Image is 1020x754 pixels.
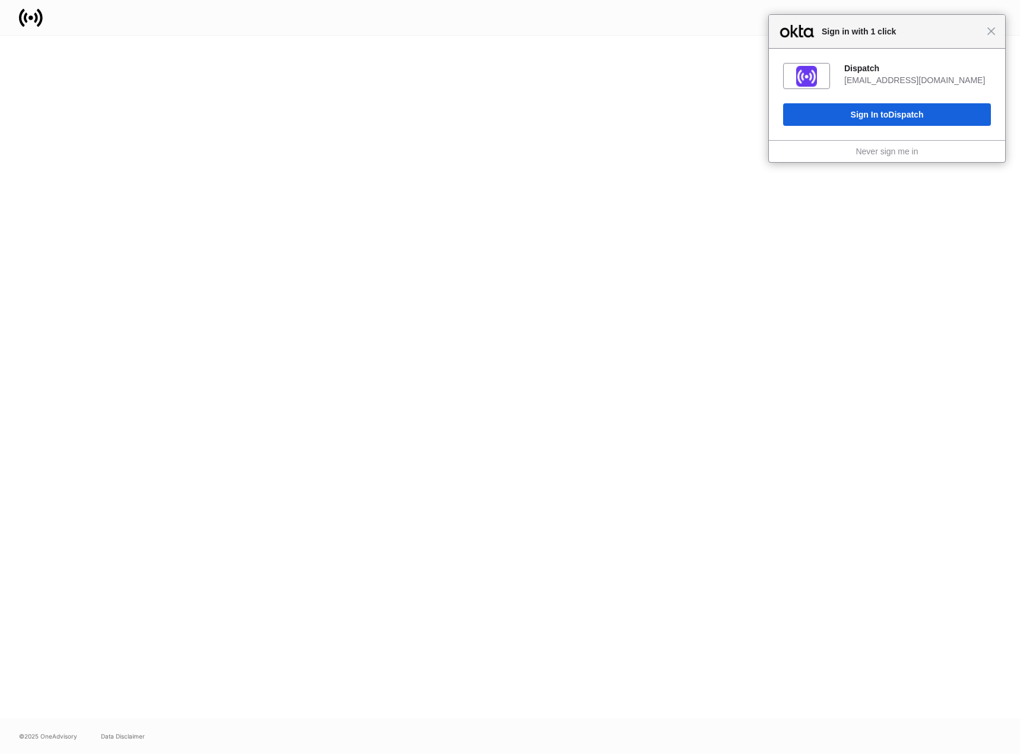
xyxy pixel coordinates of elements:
span: Dispatch [888,110,923,119]
button: Sign In toDispatch [783,103,991,126]
a: Data Disclaimer [101,731,145,741]
span: Close [987,27,996,36]
div: [EMAIL_ADDRESS][DOMAIN_NAME] [844,75,991,85]
img: fs01jxrofoggULhDH358 [796,66,817,87]
a: Never sign me in [856,147,918,156]
span: Sign in with 1 click [816,24,987,39]
div: Dispatch [844,63,991,74]
span: © 2025 OneAdvisory [19,731,77,741]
